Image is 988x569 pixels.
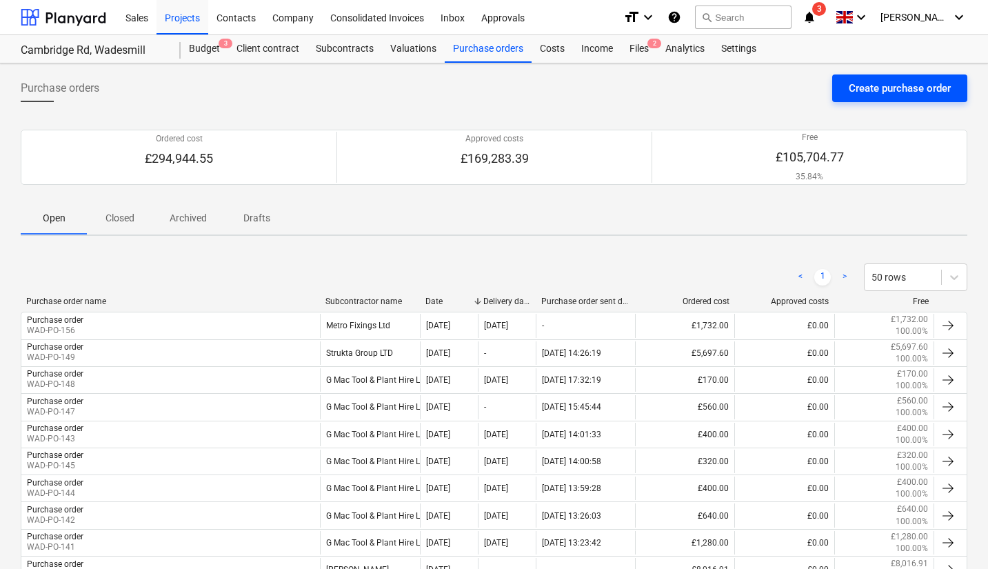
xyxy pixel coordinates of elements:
[542,457,601,466] div: [DATE] 14:00:58
[803,9,816,26] i: notifications
[635,477,734,500] div: £400.00
[320,423,419,446] div: G Mac Tool & Plant Hire Ltd
[849,79,951,97] div: Create purchase order
[667,9,681,26] i: Knowledge base
[623,9,640,26] i: format_size
[484,375,508,385] div: [DATE]
[426,348,450,358] div: [DATE]
[776,171,844,183] p: 35.84%
[27,397,83,406] div: Purchase order
[635,395,734,419] div: £560.00
[26,297,314,306] div: Purchase order name
[484,321,508,330] div: [DATE]
[27,478,83,488] div: Purchase order
[27,379,83,390] p: WAD-PO-148
[484,483,508,493] div: [DATE]
[320,531,419,555] div: G Mac Tool & Plant Hire Ltd
[426,457,450,466] div: [DATE]
[27,369,83,379] div: Purchase order
[320,314,419,337] div: Metro Fixings Ltd
[445,35,532,63] div: Purchase orders
[836,269,853,286] a: Next page
[320,450,419,473] div: G Mac Tool & Plant Hire Ltd
[27,515,83,526] p: WAD-PO-142
[734,503,834,527] div: £0.00
[897,368,928,380] p: £170.00
[657,35,713,63] div: Analytics
[621,35,657,63] a: Files2
[635,531,734,555] div: £1,280.00
[896,488,928,500] p: 100.00%
[635,503,734,527] div: £640.00
[896,543,928,555] p: 100.00%
[896,461,928,473] p: 100.00%
[27,423,83,433] div: Purchase order
[832,74,967,102] button: Create purchase order
[228,35,308,63] a: Client contract
[240,211,273,226] p: Drafts
[891,341,928,353] p: £5,697.60
[635,314,734,337] div: £1,732.00
[713,35,765,63] a: Settings
[896,435,928,446] p: 100.00%
[382,35,445,63] a: Valuations
[896,326,928,337] p: 100.00%
[181,35,228,63] a: Budget3
[891,314,928,326] p: £1,732.00
[484,402,486,412] div: -
[484,430,508,439] div: [DATE]
[426,375,450,385] div: [DATE]
[734,314,834,337] div: £0.00
[635,368,734,392] div: £170.00
[542,402,601,412] div: [DATE] 15:45:44
[542,430,601,439] div: [DATE] 14:01:33
[461,133,529,145] p: Approved costs
[27,488,83,499] p: WAD-PO-144
[734,531,834,555] div: £0.00
[734,450,834,473] div: £0.00
[27,559,83,569] div: Purchase order
[542,375,601,385] div: [DATE] 17:32:19
[919,503,988,569] iframe: Chat Widget
[896,380,928,392] p: 100.00%
[320,341,419,365] div: Strukta Group LTD
[635,450,734,473] div: £320.00
[37,211,70,226] p: Open
[951,9,967,26] i: keyboard_arrow_down
[640,9,656,26] i: keyboard_arrow_down
[320,503,419,527] div: G Mac Tool & Plant Hire Ltd
[542,348,601,358] div: [DATE] 14:26:19
[27,352,83,363] p: WAD-PO-149
[461,150,529,167] p: £169,283.39
[484,348,486,358] div: -
[103,211,137,226] p: Closed
[573,35,621,63] a: Income
[812,2,826,16] span: 3
[647,39,661,48] span: 2
[734,368,834,392] div: £0.00
[814,269,831,286] a: Page 1 is your current page
[145,150,213,167] p: £294,944.55
[320,395,419,419] div: G Mac Tool & Plant Hire Ltd
[27,532,83,541] div: Purchase order
[483,297,530,306] div: Delivery date
[897,477,928,488] p: £400.00
[325,297,414,306] div: Subcontractor name
[145,133,213,145] p: Ordered cost
[853,9,869,26] i: keyboard_arrow_down
[426,430,450,439] div: [DATE]
[308,35,382,63] a: Subcontracts
[896,353,928,365] p: 100.00%
[426,483,450,493] div: [DATE]
[695,6,792,29] button: Search
[219,39,232,48] span: 3
[542,483,601,493] div: [DATE] 13:59:28
[425,297,472,306] div: Date
[27,315,83,325] div: Purchase order
[897,450,928,461] p: £320.00
[426,402,450,412] div: [DATE]
[635,341,734,365] div: £5,697.60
